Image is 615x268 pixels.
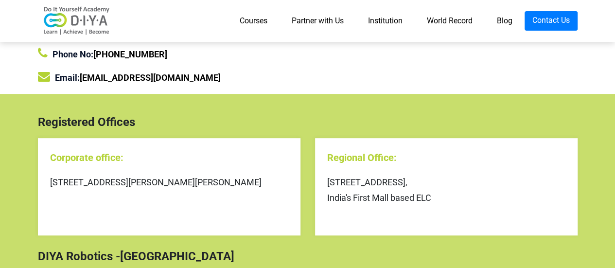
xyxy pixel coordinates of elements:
[80,72,221,83] a: [EMAIL_ADDRESS][DOMAIN_NAME]
[228,11,280,31] a: Courses
[93,49,167,59] a: [PHONE_NUMBER]
[525,11,578,31] a: Contact Us
[38,71,300,84] div: Email:
[356,11,415,31] a: Institution
[38,47,300,61] div: Phone No:
[280,11,356,31] a: Partner with Us
[327,175,565,206] div: [STREET_ADDRESS], India's First Mall based ELC
[485,11,525,31] a: Blog
[327,150,565,165] div: Regional Office:
[415,11,485,31] a: World Record
[50,150,288,165] div: Corporate office:
[31,248,585,265] div: DIYA Robotics -[GEOGRAPHIC_DATA]
[50,175,288,190] div: [STREET_ADDRESS][PERSON_NAME][PERSON_NAME]
[31,113,585,131] div: Registered Offices
[38,6,116,36] img: logo-v2.png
